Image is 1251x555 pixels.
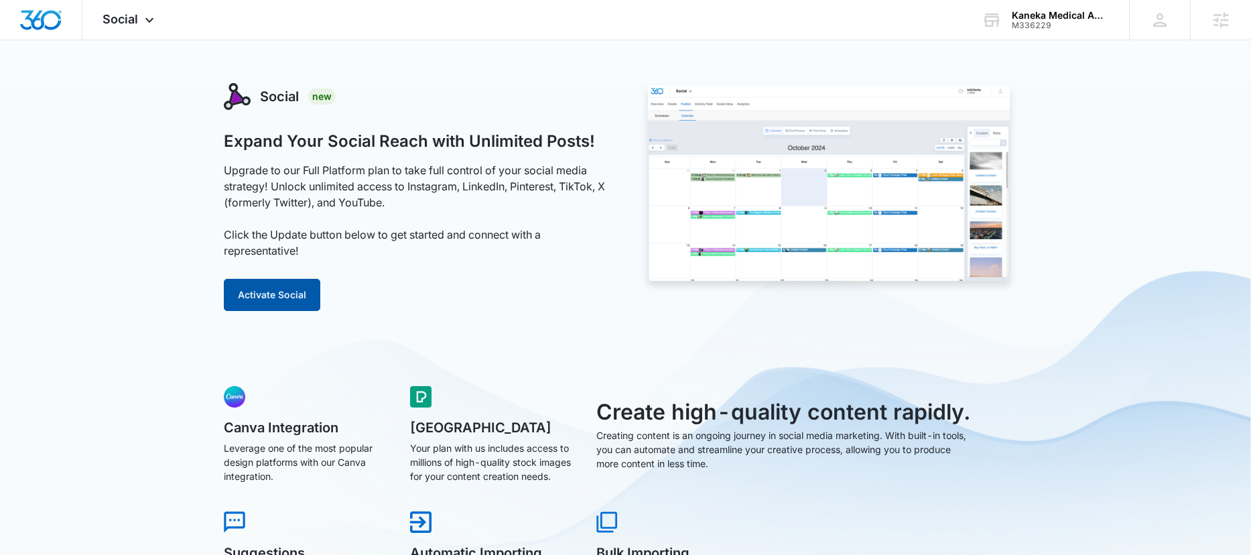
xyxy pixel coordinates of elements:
[1012,10,1110,21] div: account name
[224,131,595,151] h1: Expand Your Social Reach with Unlimited Posts!
[596,428,973,471] p: Creating content is an ongoing journey in social media marketing. With built-in tools, you can au...
[260,86,299,107] h3: Social
[308,88,336,105] div: New
[410,421,578,434] h5: [GEOGRAPHIC_DATA]
[224,279,320,311] button: Activate Social
[224,162,611,259] p: Upgrade to our Full Platform plan to take full control of your social media strategy! Unlock unli...
[1012,21,1110,30] div: account id
[410,441,578,483] p: Your plan with us includes access to millions of high-quality stock images for your content creat...
[224,441,391,483] p: Leverage one of the most popular design platforms with our Canva integration.
[596,396,973,428] h3: Create high-quality content rapidly.
[103,12,138,26] span: Social
[224,421,391,434] h5: Canva Integration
